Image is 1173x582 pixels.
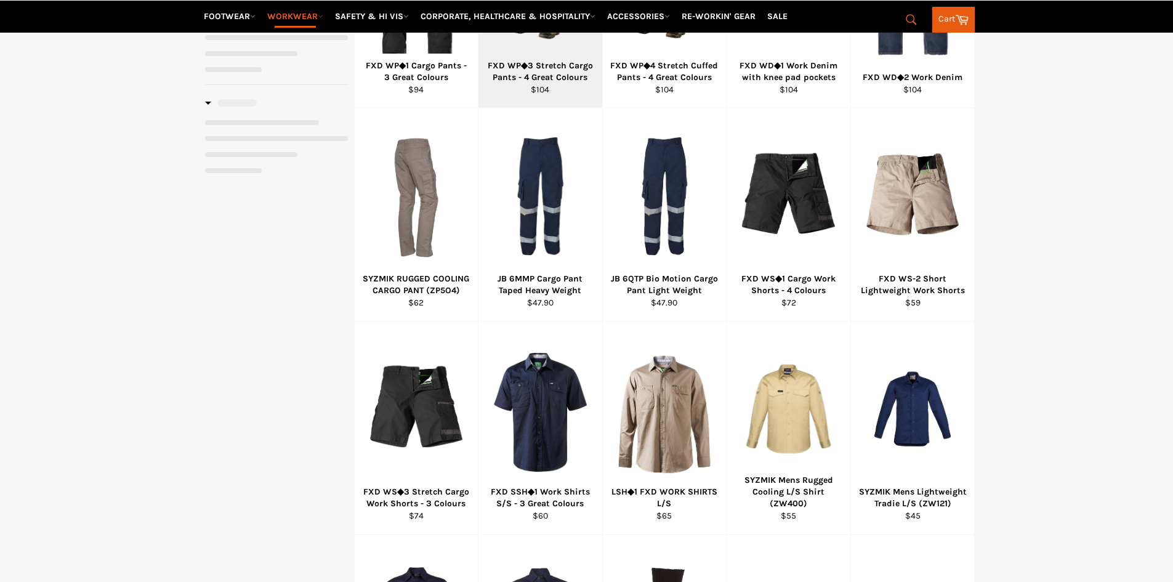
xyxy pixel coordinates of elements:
img: SYZMIK ZW400 Mens Rugged Cooling L/S Shirt - Workin' Gear [742,339,835,479]
div: FXD WP◆1 Cargo Pants - 3 Great Colours [362,60,470,84]
div: FXD WD◆2 Work Denim [858,71,967,83]
a: JB 6QTP Bio Motion Cargo Pant Light Weight - Workin' Gear JB 6QTP Bio Motion Cargo Pant Light Wei... [602,108,727,321]
div: FXD WS◆3 Stretch Cargo Work Shorts - 3 Colours [362,486,470,510]
div: $72 [735,297,843,309]
img: FXD WS◆3 Stretch Cargo Work Shorts - 3 Colours - Workin' Gear [370,340,463,479]
a: FXD SSH◆1 Work Shirts S/S - 3 Great Colours - Workin' Gear FXD SSH◆1 Work Shirts S/S - 3 Great Co... [478,321,602,535]
div: $62 [362,297,470,309]
div: $74 [362,510,470,522]
div: LSH◆1 FXD WORK SHIRTS L/S [610,486,719,510]
div: SYZMIK Mens Lightweight Tradie L/S (ZW121) [858,486,967,510]
div: $45 [858,510,967,522]
a: SYZMIK ZP5O4 RUGGED COOLING CARGO PANT - Workin' Gear SYZMIK RUGGED COOLING CARGO PANT (ZP5O4) $62 [354,108,478,321]
div: $94 [362,84,470,95]
div: $55 [735,510,843,522]
div: $65 [610,510,719,522]
a: SYZMIK ZW121 Mens Lightweight Tradie L/S - Workin' Gear SYZMIK Mens Lightweight Tradie L/S (ZW121... [850,321,975,535]
div: FXD WD◆1 Work Denim with knee pad pockets [735,60,843,84]
a: WORKWEAR [262,6,328,27]
a: Cart [932,7,975,33]
div: FXD WS-2 Short Lightweight Work Shorts [858,273,967,297]
img: SYZMIK ZP5O4 RUGGED COOLING CARGO PANT - Workin' Gear [370,126,463,265]
div: JB 6QTP Bio Motion Cargo Pant Light Weight [610,273,719,297]
img: JB 6QTP Bio Motion Cargo Pant Light Weight - Workin' Gear [618,126,711,265]
a: JB 6MMP Cargo Pant Taped Heavy Weight - Workin' Gear JB 6MMP Cargo Pant Taped Heavy Weight $47.90 [478,108,602,321]
img: SYZMIK ZW121 Mens Lightweight Tradie L/S - Workin' Gear [866,344,959,475]
div: JB 6MMP Cargo Pant Taped Heavy Weight [486,273,595,297]
a: SYZMIK ZW400 Mens Rugged Cooling L/S Shirt - Workin' Gear SYZMIK Mens Rugged Cooling L/S Shirt (Z... [726,321,850,535]
div: SYZMIK RUGGED COOLING CARGO PANT (ZP5O4) [362,273,470,297]
a: SAFETY & HI VIS [330,6,414,27]
div: $59 [858,297,967,309]
div: $104 [735,84,843,95]
a: FXD WS◆3 Stretch Cargo Work Shorts - 3 Colours - Workin' Gear FXD WS◆3 Stretch Cargo Work Shorts ... [354,321,478,535]
div: FXD WP◆4 Stretch Cuffed Pants - 4 Great Colours [610,60,719,84]
a: ACCESSORIES [602,6,675,27]
div: $47.90 [610,297,719,309]
div: SYZMIK Mens Rugged Cooling L/S Shirt (ZW400) [735,474,843,510]
img: FXD WS-2 Short Lightweight Work Shorts - Workin' Gear [866,127,959,265]
div: $104 [858,84,967,95]
a: FXD WS◆1 Cargo Work Shorts - 4 Colours - Workin' Gear FXD WS◆1 Cargo Work Shorts - 4 Colours $72 [726,108,850,321]
a: LSH◆1 FXD WORK SHIRTS L/S - Workin' Gear LSH◆1 FXD WORK SHIRTS L/S $65 [602,321,727,535]
img: JB 6MMP Cargo Pant Taped Heavy Weight - Workin' Gear [494,126,587,265]
img: FXD WS◆1 Cargo Work Shorts - 4 Colours - Workin' Gear [742,127,835,265]
div: FXD SSH◆1 Work Shirts S/S - 3 Great Colours [486,486,595,510]
div: FXD WP◆3 Stretch Cargo Pants - 4 Great Colours [486,60,595,84]
img: LSH◆1 FXD WORK SHIRTS L/S - Workin' Gear [618,340,711,479]
div: FXD WS◆1 Cargo Work Shorts - 4 Colours [735,273,843,297]
a: RE-WORKIN' GEAR [677,6,760,27]
a: FOOTWEAR [199,6,260,27]
div: $47.90 [486,297,595,309]
div: $60 [486,510,595,522]
a: SALE [762,6,792,27]
div: $104 [610,84,719,95]
img: FXD SSH◆1 Work Shirts S/S - 3 Great Colours - Workin' Gear [494,340,587,479]
a: CORPORATE, HEALTHCARE & HOSPITALITY [416,6,600,27]
a: FXD WS-2 Short Lightweight Work Shorts - Workin' Gear FXD WS-2 Short Lightweight Work Shorts $59 [850,108,975,321]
